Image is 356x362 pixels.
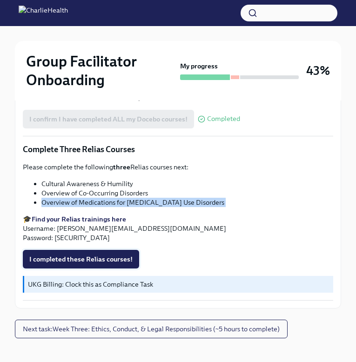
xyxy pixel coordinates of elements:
[23,162,333,172] p: Please complete the following Relias courses next:
[28,280,329,289] p: UKG Billing: Clock this as Compliance Task
[23,215,333,242] p: 🎓 Username: [PERSON_NAME][EMAIL_ADDRESS][DOMAIN_NAME] Password: [SECURITY_DATA]
[41,198,333,207] li: Overview of Medications for [MEDICAL_DATA] Use Disorders
[23,324,280,334] span: Next task : Week Three: Ethics, Conduct, & Legal Responsibilities (~5 hours to complete)
[180,61,218,71] strong: My progress
[15,320,288,338] button: Next task:Week Three: Ethics, Conduct, & Legal Responsibilities (~5 hours to complete)
[41,179,333,188] li: Cultural Awareness & Humility
[41,188,333,198] li: Overview of Co-Occurring Disorders
[19,6,68,20] img: CharlieHealth
[29,255,133,264] span: I completed these Relias courses!
[306,62,330,79] h3: 43%
[32,215,126,223] a: Find your Relias trainings here
[26,52,176,89] h2: Group Facilitator Onboarding
[23,250,139,268] button: I completed these Relias courses!
[113,163,130,171] strong: three
[207,115,240,122] span: Completed
[23,144,333,155] p: Complete Three Relias Courses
